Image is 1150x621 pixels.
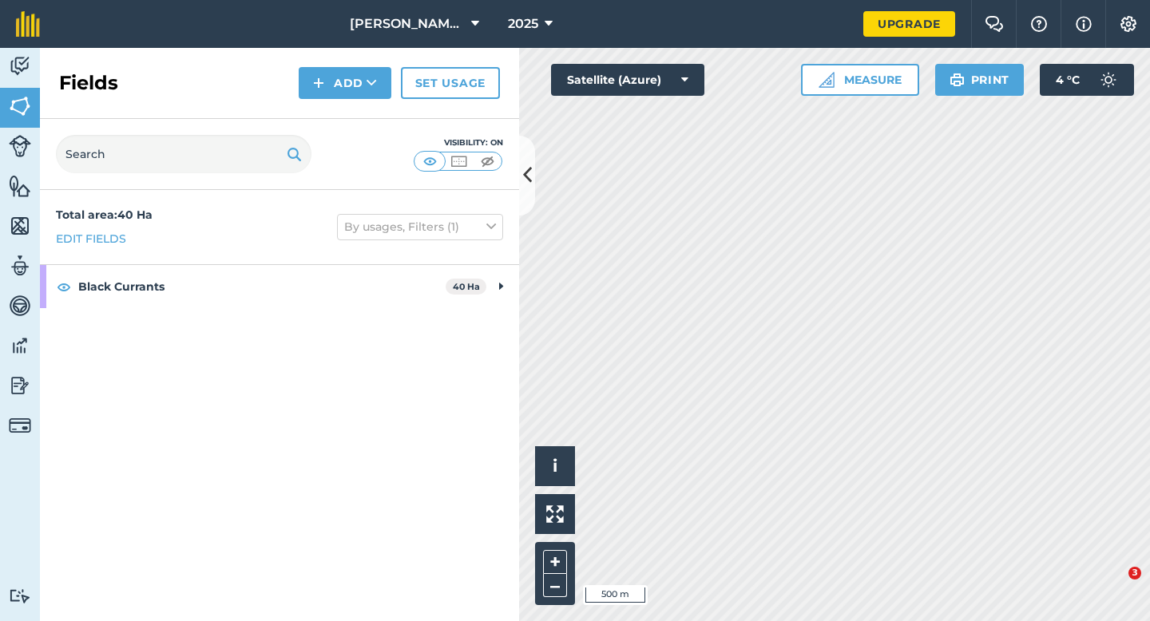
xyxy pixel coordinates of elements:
[801,64,919,96] button: Measure
[9,254,31,278] img: svg+xml;base64,PD94bWwgdmVyc2lvbj0iMS4wIiBlbmNvZGluZz0idXRmLTgiPz4KPCEtLSBHZW5lcmF0b3I6IEFkb2JlIE...
[337,214,503,239] button: By usages, Filters (1)
[350,14,465,34] span: [PERSON_NAME] Cropping LTD
[1128,567,1141,579] span: 3
[78,265,446,308] strong: Black Currants
[9,414,31,437] img: svg+xml;base64,PD94bWwgdmVyc2lvbj0iMS4wIiBlbmNvZGluZz0idXRmLTgiPz4KPCEtLSBHZW5lcmF0b3I6IEFkb2JlIE...
[1096,567,1134,605] iframe: Intercom live chat
[414,136,503,149] div: Visibility: On
[56,208,153,222] strong: Total area : 40 Ha
[543,550,567,574] button: +
[478,153,498,169] img: svg+xml;base64,PHN2ZyB4bWxucz0iaHR0cDovL3d3dy53My5vcmcvMjAwMC9zdmciIHdpZHRoPSI1MCIgaGVpZ2h0PSI0MC...
[819,72,835,88] img: Ruler icon
[1076,14,1092,34] img: svg+xml;base64,PHN2ZyB4bWxucz0iaHR0cDovL3d3dy53My5vcmcvMjAwMC9zdmciIHdpZHRoPSIxNyIgaGVpZ2h0PSIxNy...
[9,334,31,358] img: svg+xml;base64,PD94bWwgdmVyc2lvbj0iMS4wIiBlbmNvZGluZz0idXRmLTgiPz4KPCEtLSBHZW5lcmF0b3I6IEFkb2JlIE...
[508,14,538,34] span: 2025
[16,11,40,37] img: fieldmargin Logo
[449,153,469,169] img: svg+xml;base64,PHN2ZyB4bWxucz0iaHR0cDovL3d3dy53My5vcmcvMjAwMC9zdmciIHdpZHRoPSI1MCIgaGVpZ2h0PSI0MC...
[299,67,391,99] button: Add
[56,230,126,247] a: Edit fields
[9,374,31,398] img: svg+xml;base64,PD94bWwgdmVyc2lvbj0iMS4wIiBlbmNvZGluZz0idXRmLTgiPz4KPCEtLSBHZW5lcmF0b3I6IEFkb2JlIE...
[543,574,567,597] button: –
[56,135,311,173] input: Search
[535,446,575,486] button: i
[9,294,31,318] img: svg+xml;base64,PD94bWwgdmVyc2lvbj0iMS4wIiBlbmNvZGluZz0idXRmLTgiPz4KPCEtLSBHZW5lcmF0b3I6IEFkb2JlIE...
[453,281,480,292] strong: 40 Ha
[59,70,118,96] h2: Fields
[863,11,955,37] a: Upgrade
[313,73,324,93] img: svg+xml;base64,PHN2ZyB4bWxucz0iaHR0cDovL3d3dy53My5vcmcvMjAwMC9zdmciIHdpZHRoPSIxNCIgaGVpZ2h0PSIyNC...
[935,64,1025,96] button: Print
[9,94,31,118] img: svg+xml;base64,PHN2ZyB4bWxucz0iaHR0cDovL3d3dy53My5vcmcvMjAwMC9zdmciIHdpZHRoPSI1NiIgaGVpZ2h0PSI2MC...
[546,505,564,523] img: Four arrows, one pointing top left, one top right, one bottom right and the last bottom left
[1029,16,1049,32] img: A question mark icon
[9,214,31,238] img: svg+xml;base64,PHN2ZyB4bWxucz0iaHR0cDovL3d3dy53My5vcmcvMjAwMC9zdmciIHdpZHRoPSI1NiIgaGVpZ2h0PSI2MC...
[950,70,965,89] img: svg+xml;base64,PHN2ZyB4bWxucz0iaHR0cDovL3d3dy53My5vcmcvMjAwMC9zdmciIHdpZHRoPSIxOSIgaGVpZ2h0PSIyNC...
[9,135,31,157] img: svg+xml;base64,PD94bWwgdmVyc2lvbj0iMS4wIiBlbmNvZGluZz0idXRmLTgiPz4KPCEtLSBHZW5lcmF0b3I6IEFkb2JlIE...
[1056,64,1080,96] span: 4 ° C
[420,153,440,169] img: svg+xml;base64,PHN2ZyB4bWxucz0iaHR0cDovL3d3dy53My5vcmcvMjAwMC9zdmciIHdpZHRoPSI1MCIgaGVpZ2h0PSI0MC...
[551,64,704,96] button: Satellite (Azure)
[9,54,31,78] img: svg+xml;base64,PD94bWwgdmVyc2lvbj0iMS4wIiBlbmNvZGluZz0idXRmLTgiPz4KPCEtLSBHZW5lcmF0b3I6IEFkb2JlIE...
[985,16,1004,32] img: Two speech bubbles overlapping with the left bubble in the forefront
[1119,16,1138,32] img: A cog icon
[1040,64,1134,96] button: 4 °C
[57,277,71,296] img: svg+xml;base64,PHN2ZyB4bWxucz0iaHR0cDovL3d3dy53My5vcmcvMjAwMC9zdmciIHdpZHRoPSIxOCIgaGVpZ2h0PSIyNC...
[401,67,500,99] a: Set usage
[553,456,557,476] span: i
[9,588,31,603] img: svg+xml;base64,PD94bWwgdmVyc2lvbj0iMS4wIiBlbmNvZGluZz0idXRmLTgiPz4KPCEtLSBHZW5lcmF0b3I6IEFkb2JlIE...
[9,174,31,198] img: svg+xml;base64,PHN2ZyB4bWxucz0iaHR0cDovL3d3dy53My5vcmcvMjAwMC9zdmciIHdpZHRoPSI1NiIgaGVpZ2h0PSI2MC...
[1092,64,1124,96] img: svg+xml;base64,PD94bWwgdmVyc2lvbj0iMS4wIiBlbmNvZGluZz0idXRmLTgiPz4KPCEtLSBHZW5lcmF0b3I6IEFkb2JlIE...
[40,265,519,308] div: Black Currants40 Ha
[287,144,302,164] img: svg+xml;base64,PHN2ZyB4bWxucz0iaHR0cDovL3d3dy53My5vcmcvMjAwMC9zdmciIHdpZHRoPSIxOSIgaGVpZ2h0PSIyNC...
